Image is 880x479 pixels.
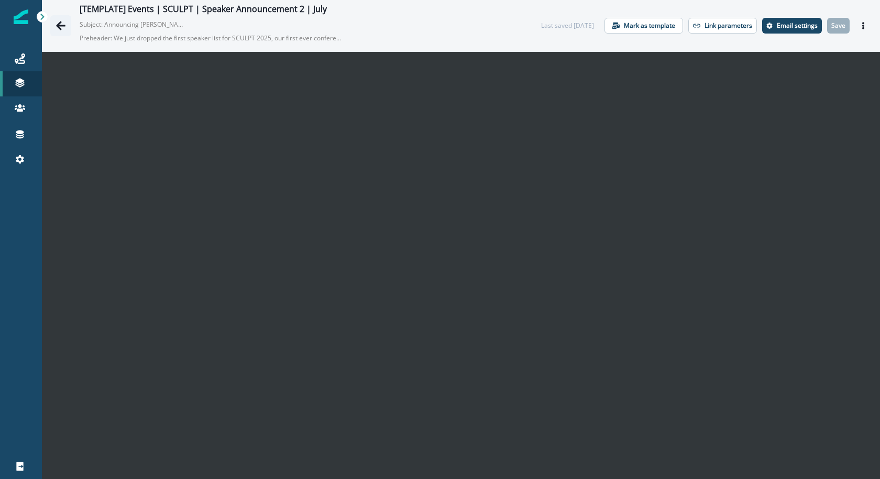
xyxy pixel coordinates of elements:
[827,18,850,34] button: Save
[541,21,594,30] div: Last saved [DATE]
[624,22,675,29] p: Mark as template
[777,22,818,29] p: Email settings
[80,4,327,16] div: [TEMPLATE] Events | SCULPT | Speaker Announcement 2 | July
[762,18,822,34] button: Settings
[80,29,342,47] p: Preheader: We just dropped the first speaker list for SCULPT 2025, our first ever conference. Joi...
[80,16,184,29] p: Subject: Announcing [PERSON_NAME]’s COO, [PERSON_NAME]’s CRO, and other all-star speakers at Sculpt
[14,9,28,24] img: Inflection
[831,22,845,29] p: Save
[705,22,752,29] p: Link parameters
[688,18,757,34] button: Link parameters
[855,18,872,34] button: Actions
[50,15,71,36] button: Go back
[604,18,683,34] button: Mark as template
